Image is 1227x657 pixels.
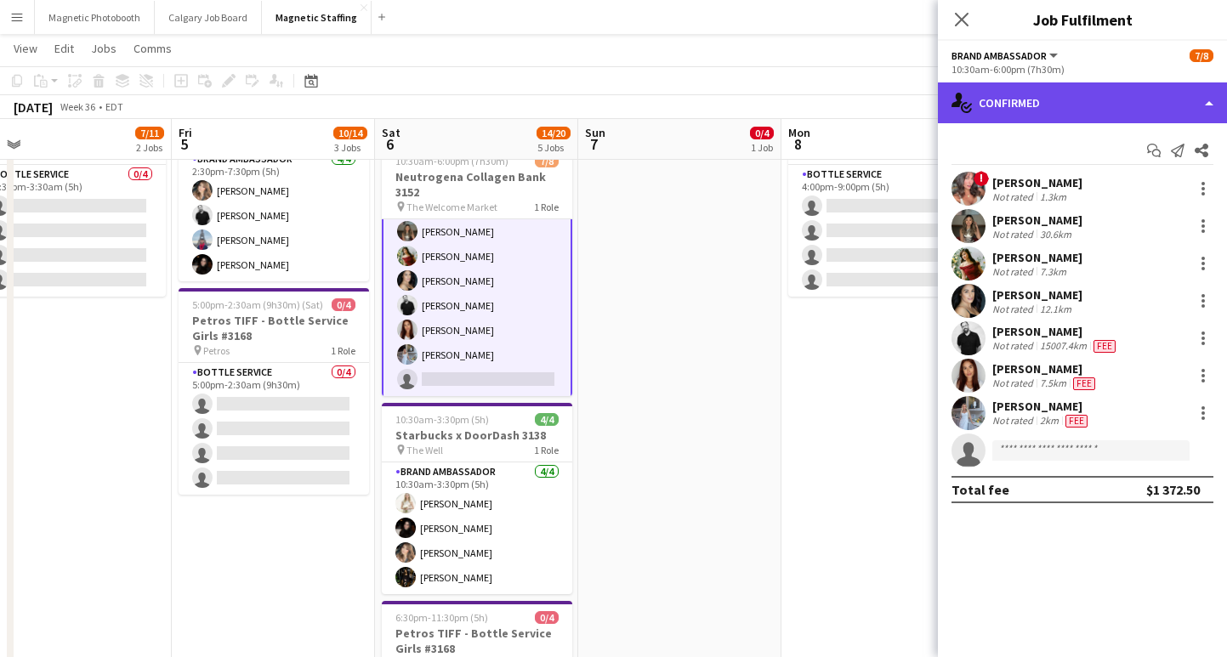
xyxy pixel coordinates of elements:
[788,125,810,140] span: Mon
[179,363,369,495] app-card-role: Bottle Service0/45:00pm-2:30am (9h30m)
[382,164,572,398] app-card-role: Brand Ambassador4A7/810:30am-6:00pm (7h30m)![PERSON_NAME][PERSON_NAME][PERSON_NAME][PERSON_NAME][...
[56,100,99,113] span: Week 36
[179,90,369,281] app-job-card: 2:30pm-7:30pm (5h)4/4Starbucks x DoorDash 3138 The Well1 RoleBrand Ambassador4/42:30pm-7:30pm (5h...
[91,41,116,56] span: Jobs
[84,37,123,59] a: Jobs
[382,462,572,594] app-card-role: Brand Ambassador4/410:30am-3:30pm (5h)[PERSON_NAME][PERSON_NAME][PERSON_NAME][PERSON_NAME]
[334,141,366,154] div: 3 Jobs
[382,403,572,594] app-job-card: 10:30am-3:30pm (5h)4/4Starbucks x DoorDash 3138 The Well1 RoleBrand Ambassador4/410:30am-3:30pm (...
[992,287,1082,303] div: [PERSON_NAME]
[751,141,773,154] div: 1 Job
[938,8,1227,31] h3: Job Fulfilment
[1037,414,1062,428] div: 2km
[395,611,488,624] span: 6:30pm-11:30pm (5h)
[992,250,1082,265] div: [PERSON_NAME]
[951,49,1060,62] button: Brand Ambassador
[1062,414,1091,428] div: Crew has different fees then in role
[136,141,163,154] div: 2 Jobs
[786,134,810,154] span: 8
[192,298,323,311] span: 5:00pm-2:30am (9h30m) (Sat)
[155,1,262,34] button: Calgary Job Board
[395,155,508,167] span: 10:30am-6:00pm (7h30m)
[14,99,53,116] div: [DATE]
[1146,481,1200,498] div: $1 372.50
[54,41,74,56] span: Edit
[534,201,559,213] span: 1 Role
[535,155,559,167] span: 7/8
[992,265,1037,278] div: Not rated
[1037,265,1070,278] div: 7.3km
[179,150,369,281] app-card-role: Brand Ambassador4/42:30pm-7:30pm (5h)[PERSON_NAME][PERSON_NAME][PERSON_NAME][PERSON_NAME]
[1037,303,1075,315] div: 12.1km
[992,228,1037,241] div: Not rated
[331,344,355,357] span: 1 Role
[382,626,572,656] h3: Petros TIFF - Bottle Service Girls #3168
[992,212,1082,228] div: [PERSON_NAME]
[1073,377,1095,390] span: Fee
[1037,190,1070,203] div: 1.3km
[48,37,81,59] a: Edit
[992,414,1037,428] div: Not rated
[951,481,1009,498] div: Total fee
[133,41,172,56] span: Comms
[582,134,605,154] span: 7
[406,201,497,213] span: The Welcome Market
[788,165,979,297] app-card-role: Bottle Service0/44:00pm-9:00pm (5h)
[788,90,979,297] app-job-card: 4:00pm-9:00pm (5h)0/4Petros TIFF - Bottle Service Girls #3168 Petros1 RoleBottle Service0/44:00pm...
[1070,377,1099,390] div: Crew has different fees then in role
[7,37,44,59] a: View
[1190,49,1213,62] span: 7/8
[203,344,230,357] span: Petros
[105,100,123,113] div: EDT
[1037,377,1070,390] div: 7.5km
[176,134,192,154] span: 5
[992,175,1082,190] div: [PERSON_NAME]
[951,63,1213,76] div: 10:30am-6:00pm (7h30m)
[406,444,443,456] span: The Well
[992,303,1037,315] div: Not rated
[135,127,164,139] span: 7/11
[1090,339,1119,353] div: Crew has different fees then in role
[992,190,1037,203] div: Not rated
[382,125,400,140] span: Sat
[379,134,400,154] span: 6
[1037,228,1075,241] div: 30.6km
[14,41,37,56] span: View
[332,298,355,311] span: 0/4
[382,144,572,396] app-job-card: 10:30am-6:00pm (7h30m)7/8Neutrogena Collagen Bank 3152 The Welcome Market1 RoleBrand Ambassador4A...
[1094,340,1116,353] span: Fee
[537,127,571,139] span: 14/20
[35,1,155,34] button: Magnetic Photobooth
[535,611,559,624] span: 0/4
[938,82,1227,123] div: Confirmed
[535,413,559,426] span: 4/4
[992,399,1091,414] div: [PERSON_NAME]
[974,171,989,186] span: !
[992,377,1037,390] div: Not rated
[951,49,1047,62] span: Brand Ambassador
[534,444,559,456] span: 1 Role
[992,339,1037,353] div: Not rated
[127,37,179,59] a: Comms
[395,413,489,426] span: 10:30am-3:30pm (5h)
[1037,339,1090,353] div: 15007.4km
[992,361,1099,377] div: [PERSON_NAME]
[333,127,367,139] span: 10/14
[382,169,572,200] h3: Neutrogena Collagen Bank 3152
[992,324,1119,339] div: [PERSON_NAME]
[262,1,372,34] button: Magnetic Staffing
[179,125,192,140] span: Fri
[537,141,570,154] div: 5 Jobs
[382,428,572,443] h3: Starbucks x DoorDash 3138
[179,288,369,495] app-job-card: 5:00pm-2:30am (9h30m) (Sat)0/4Petros TIFF - Bottle Service Girls #3168 Petros1 RoleBottle Service...
[585,125,605,140] span: Sun
[1065,415,1088,428] span: Fee
[179,313,369,343] h3: Petros TIFF - Bottle Service Girls #3168
[750,127,774,139] span: 0/4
